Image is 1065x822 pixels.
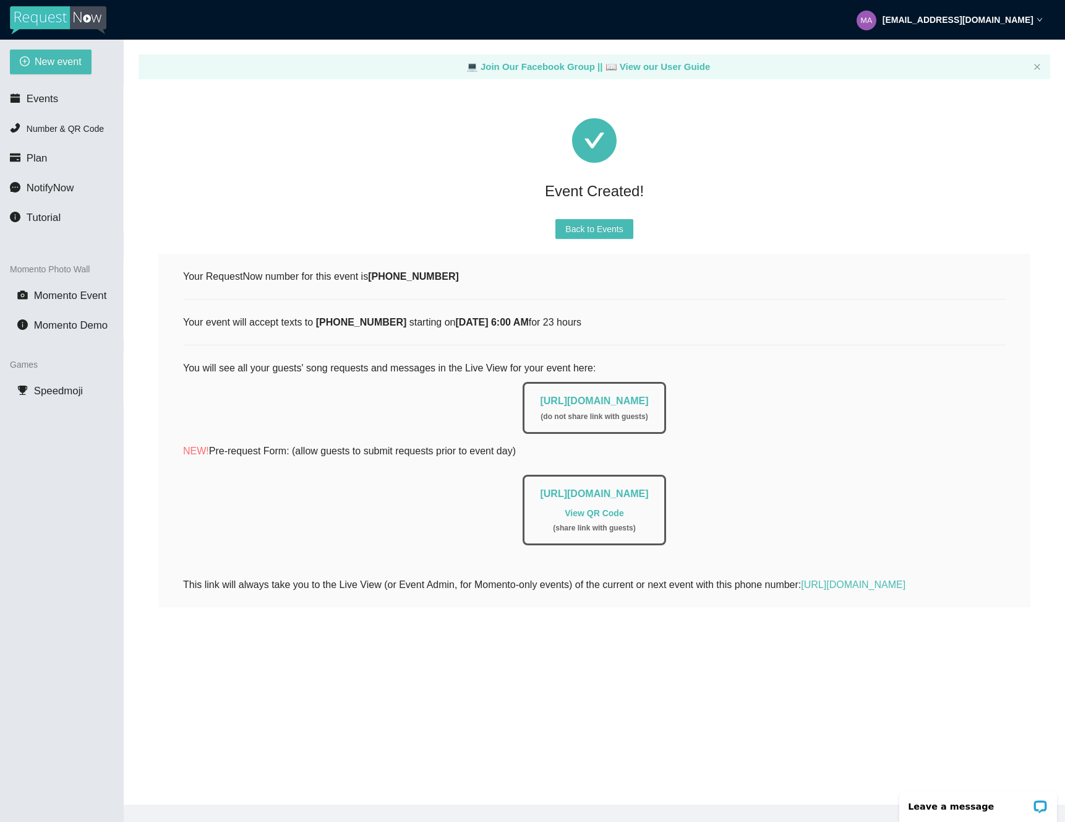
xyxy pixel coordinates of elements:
span: Momento Event [34,290,107,301]
iframe: LiveChat chat widget [891,783,1065,822]
span: laptop [605,61,617,72]
div: This link will always take you to the Live View (or Event Admin, for Momento-only events) of the ... [183,577,1006,592]
div: Event Created! [158,178,1030,204]
span: check-circle [572,118,617,163]
b: [PHONE_NUMBER] [368,271,459,282]
span: New event [35,54,82,69]
img: 0a238165b7a9e732f01d88cf4df990f8 [857,11,876,30]
b: [PHONE_NUMBER] [316,317,407,327]
button: plus-circleNew event [10,50,92,74]
span: Tutorial [27,212,61,223]
a: laptop View our User Guide [605,61,711,72]
button: Back to Events [555,219,633,239]
div: You will see all your guests' song requests and messages in the Live View for your event here: [183,360,1006,561]
span: Number & QR Code [27,124,104,134]
p: Pre-request Form: (allow guests to submit requests prior to event day) [183,443,1006,459]
a: [URL][DOMAIN_NAME] [540,488,648,499]
div: ( share link with guests ) [540,522,648,534]
span: Momento Demo [34,319,108,331]
span: Events [27,93,58,105]
span: laptop [466,61,478,72]
a: View QR Code [565,508,623,518]
a: [URL][DOMAIN_NAME] [801,579,905,590]
span: info-circle [17,319,28,330]
a: laptop Join Our Facebook Group || [466,61,605,72]
span: calendar [10,93,20,103]
div: Your event will accept texts to starting on for 23 hours [183,314,1006,330]
a: [URL][DOMAIN_NAME] [540,396,648,406]
span: trophy [17,385,28,396]
span: credit-card [10,152,20,163]
span: plus-circle [20,56,30,68]
span: Plan [27,152,48,164]
b: [DATE] 6:00 AM [455,317,528,327]
span: NotifyNow [27,182,74,194]
span: down [1037,17,1043,23]
strong: [EMAIL_ADDRESS][DOMAIN_NAME] [883,15,1033,25]
div: ( do not share link with guests ) [540,411,648,423]
span: message [10,182,20,193]
span: phone [10,123,20,133]
span: NEW! [183,446,209,456]
button: close [1033,63,1041,71]
span: info-circle [10,212,20,222]
img: RequestNow [10,6,106,35]
span: camera [17,290,28,300]
span: Your RequestNow number for this event is [183,271,459,282]
span: Speedmoji [34,385,83,397]
span: Back to Events [565,222,623,236]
